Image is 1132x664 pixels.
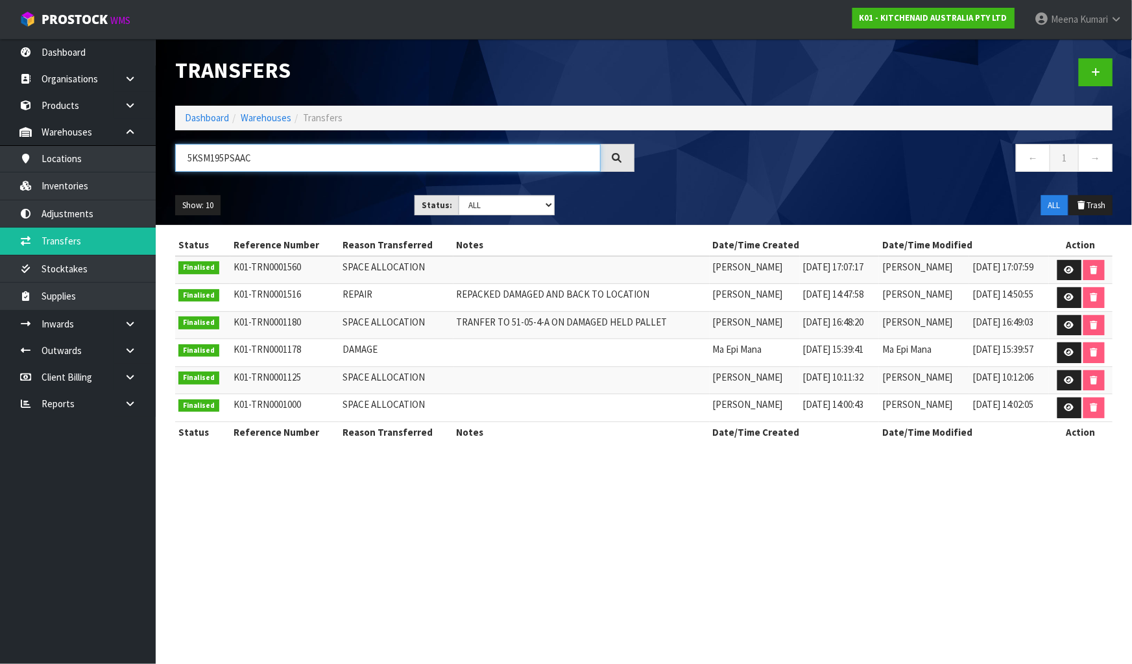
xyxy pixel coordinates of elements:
td: Ma Epi Mana [879,339,969,367]
td: [DATE] 16:48:20 [800,311,880,339]
strong: K01 - KITCHENAID AUSTRALIA PTY LTD [860,12,1007,23]
nav: Page navigation [654,144,1113,176]
td: [PERSON_NAME] [710,366,800,394]
th: Action [1049,421,1113,442]
td: [PERSON_NAME] [710,256,800,284]
td: [DATE] 10:11:32 [800,366,880,394]
span: ProStock [42,11,108,28]
td: [PERSON_NAME] [879,256,969,284]
th: Date/Time Modified [879,235,1049,255]
h1: Transfers [175,58,634,82]
td: REPAIR [339,284,453,312]
small: WMS [110,14,130,27]
td: [PERSON_NAME] [879,311,969,339]
td: K01-TRN0001516 [230,284,339,312]
input: Search transfers [175,144,601,172]
strong: Status: [422,200,452,211]
td: Ma Epi Mana [710,339,800,367]
td: [DATE] 15:39:57 [969,339,1049,367]
td: SPACE ALLOCATION [339,394,453,422]
td: SPACE ALLOCATION [339,256,453,284]
th: Reason Transferred [339,421,453,442]
td: [DATE] 14:50:55 [969,284,1049,312]
span: Transfers [303,112,343,124]
th: Reference Number [230,235,339,255]
a: Dashboard [185,112,229,124]
th: Status [175,421,230,442]
td: [PERSON_NAME] [879,394,969,422]
th: Status [175,235,230,255]
span: Finalised [178,399,219,412]
td: DAMAGE [339,339,453,367]
span: Finalised [178,261,219,274]
th: Notes [453,421,710,442]
td: K01-TRN0001125 [230,366,339,394]
td: [DATE] 10:12:06 [969,366,1049,394]
td: REPACKED DAMAGED AND BACK TO LOCATION [453,284,710,312]
img: cube-alt.png [19,11,36,27]
td: K01-TRN0001180 [230,311,339,339]
span: Finalised [178,316,219,329]
td: K01-TRN0001178 [230,339,339,367]
a: ← [1016,144,1050,172]
td: [DATE] 17:07:59 [969,256,1049,284]
th: Date/Time Created [710,235,880,255]
td: K01-TRN0001560 [230,256,339,284]
td: [DATE] 16:49:03 [969,311,1049,339]
th: Date/Time Modified [879,421,1049,442]
td: [DATE] 14:02:05 [969,394,1049,422]
a: → [1078,144,1113,172]
td: SPACE ALLOCATION [339,366,453,394]
button: Show: 10 [175,195,221,216]
td: [PERSON_NAME] [879,366,969,394]
span: Finalised [178,372,219,385]
th: Action [1049,235,1113,255]
button: Trash [1069,195,1113,216]
a: K01 - KITCHENAID AUSTRALIA PTY LTD [852,8,1015,29]
a: Warehouses [241,112,291,124]
td: [PERSON_NAME] [710,284,800,312]
td: [PERSON_NAME] [710,311,800,339]
span: Finalised [178,344,219,357]
th: Reason Transferred [339,235,453,255]
span: Kumari [1080,13,1108,25]
td: TRANFER TO 51-05-4-A ON DAMAGED HELD PALLET [453,311,710,339]
td: [DATE] 14:00:43 [800,394,880,422]
th: Date/Time Created [710,421,880,442]
td: [DATE] 17:07:17 [800,256,880,284]
th: Notes [453,235,710,255]
button: ALL [1041,195,1068,216]
span: Meena [1051,13,1078,25]
td: [PERSON_NAME] [879,284,969,312]
td: [DATE] 15:39:41 [800,339,880,367]
span: Finalised [178,289,219,302]
a: 1 [1050,144,1079,172]
td: [DATE] 14:47:58 [800,284,880,312]
td: SPACE ALLOCATION [339,311,453,339]
td: K01-TRN0001000 [230,394,339,422]
th: Reference Number [230,421,339,442]
td: [PERSON_NAME] [710,394,800,422]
